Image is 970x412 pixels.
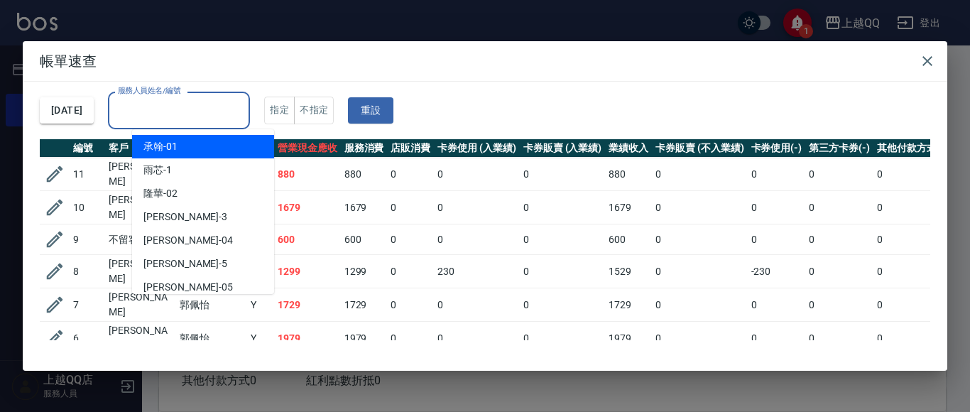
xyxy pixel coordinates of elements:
td: 0 [520,322,606,355]
td: 0 [434,224,520,255]
td: 0 [805,322,873,355]
span: [PERSON_NAME] -04 [143,233,233,248]
td: 0 [652,322,747,355]
button: 重設 [348,97,393,124]
td: 0 [805,191,873,224]
td: 0 [434,322,520,355]
td: 0 [873,158,952,191]
td: [PERSON_NAME] [105,158,176,191]
td: 0 [805,255,873,288]
td: 1729 [274,288,341,322]
td: 0 [387,158,434,191]
td: 0 [520,224,606,255]
td: 0 [652,255,747,288]
td: 1979 [274,322,341,355]
th: 編號 [70,139,105,158]
td: [PERSON_NAME] [105,288,176,322]
td: 0 [805,224,873,255]
td: 10 [70,191,105,224]
td: 6 [70,322,105,355]
button: 不指定 [294,97,334,124]
td: 600 [605,224,652,255]
td: 0 [805,158,873,191]
td: 0 [873,224,952,255]
th: 客戶 [105,139,176,158]
td: [PERSON_NAME] [105,255,176,288]
td: 0 [520,288,606,322]
th: 卡券使用 (入業績) [434,139,520,158]
td: 880 [605,158,652,191]
th: 業績收入 [605,139,652,158]
td: 600 [274,224,341,255]
td: 1529 [605,255,652,288]
td: 11 [70,158,105,191]
td: 郭佩怡 [176,288,247,322]
td: 1299 [341,255,388,288]
td: 郭佩怡 [176,322,247,355]
span: [PERSON_NAME] -3 [143,210,227,224]
td: [PERSON_NAME] [105,322,176,355]
td: 0 [805,288,873,322]
td: 0 [387,224,434,255]
td: 9 [70,224,105,255]
th: 其他付款方式(-) [873,139,952,158]
th: 營業現金應收 [274,139,341,158]
td: [PERSON_NAME] [105,191,176,224]
td: 880 [341,158,388,191]
th: 卡券使用(-) [748,139,806,158]
td: Y [247,288,274,322]
td: 0 [652,158,747,191]
td: 0 [748,191,806,224]
td: 1979 [605,322,652,355]
td: 1679 [274,191,341,224]
td: 1729 [341,288,388,322]
td: 0 [387,255,434,288]
span: 隆華 -02 [143,186,178,201]
td: Y [247,322,274,355]
td: 0 [873,191,952,224]
td: 0 [748,288,806,322]
th: 服務消費 [341,139,388,158]
span: [PERSON_NAME] -05 [143,280,233,295]
td: -230 [748,255,806,288]
td: 8 [70,255,105,288]
td: 1979 [341,322,388,355]
button: [DATE] [40,97,94,124]
td: 230 [434,255,520,288]
td: 1679 [605,191,652,224]
td: 0 [434,191,520,224]
td: 0 [873,288,952,322]
th: 卡券販賣 (入業績) [520,139,606,158]
td: 0 [873,255,952,288]
td: 0 [434,158,520,191]
th: 卡券販賣 (不入業績) [652,139,747,158]
th: 第三方卡券(-) [805,139,873,158]
span: 雨芯 -1 [143,163,172,178]
td: 1299 [274,255,341,288]
td: 880 [274,158,341,191]
td: 0 [520,191,606,224]
td: 0 [387,288,434,322]
td: 1679 [341,191,388,224]
td: 0 [652,288,747,322]
span: [PERSON_NAME] -5 [143,256,227,271]
td: 0 [520,158,606,191]
td: 0 [434,288,520,322]
label: 服務人員姓名/編號 [118,85,180,96]
h2: 帳單速查 [23,41,947,81]
button: 指定 [264,97,295,124]
td: 0 [652,224,747,255]
td: 0 [652,191,747,224]
td: 7 [70,288,105,322]
td: 0 [387,322,434,355]
td: 0 [520,255,606,288]
td: 0 [748,158,806,191]
td: 0 [748,322,806,355]
td: 1729 [605,288,652,322]
td: 0 [873,322,952,355]
td: 600 [341,224,388,255]
th: 店販消費 [387,139,434,158]
td: 0 [748,224,806,255]
span: 承翰 -01 [143,139,178,154]
td: 0 [387,191,434,224]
